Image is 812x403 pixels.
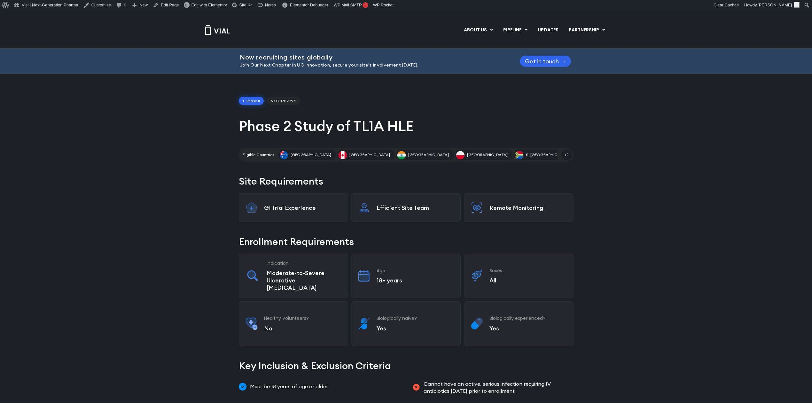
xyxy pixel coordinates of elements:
[489,325,567,332] p: Yes
[349,152,390,158] span: [GEOGRAPHIC_DATA]
[267,260,341,266] h3: Indication
[456,151,465,159] img: Poland
[239,235,574,249] h2: Enrollment Requirements
[533,25,563,36] a: UPDATES
[526,152,571,158] span: S. [GEOGRAPHIC_DATA]
[267,97,300,105] span: NCT07029971
[239,97,264,105] span: Phase II
[489,268,567,273] h3: Sexes
[363,2,368,8] span: !
[489,315,567,321] h3: Biologically experienced?
[240,54,504,61] h2: Now recruiting sites globally
[264,204,341,211] p: GI Trial Experience
[377,204,454,211] p: Efficient Site Team
[291,152,331,158] span: [GEOGRAPHIC_DATA]
[240,62,504,69] p: Join Our Next Chapter in UC Innovation, secure your site’s involvement [DATE].
[498,25,532,36] a: PIPELINEMenu Toggle
[377,325,454,332] p: Yes
[243,152,274,158] h2: Eligible Countries
[408,152,449,158] span: [GEOGRAPHIC_DATA]
[239,117,574,135] h1: Phase 2 Study of TL1A HLE
[467,152,508,158] span: [GEOGRAPHIC_DATA]
[264,315,341,321] h3: Healthy Volunteers?
[758,3,792,7] span: [PERSON_NAME]
[520,56,571,67] a: Get in touch
[397,151,406,159] img: India
[459,25,498,36] a: ABOUT USMenu Toggle
[239,174,574,188] h2: Site Requirements
[377,268,454,273] h3: Age
[377,315,454,321] h3: Biologically naive?
[561,149,572,160] span: +2
[377,277,454,284] p: 18+ years
[339,151,347,159] img: Canada
[564,25,610,36] a: PARTNERSHIPMenu Toggle
[191,3,227,7] span: Edit with Elementor
[280,151,288,159] img: Australia
[422,380,574,395] span: Cannot have an active, serious infection requiring IV antibiotics [DATE] prior to enrollment
[489,277,567,284] p: All
[489,204,567,211] p: Remote Monitoring
[239,3,253,7] span: Site Kit
[525,59,559,64] span: Get in touch
[264,325,341,332] p: No
[205,25,230,35] img: Vial Logo
[248,380,328,393] span: Must be 18 years of age or older
[515,151,523,159] img: S. Africa
[267,269,341,291] p: Moderate-to-Severe Ulcerative [MEDICAL_DATA]
[239,359,574,373] h2: Key Inclusion & Exclusion Criteria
